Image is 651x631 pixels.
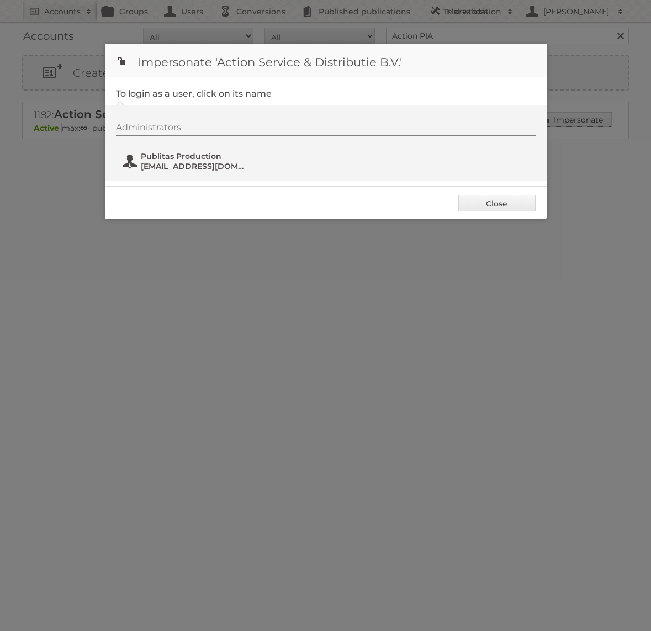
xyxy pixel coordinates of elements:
[121,150,251,172] button: Publitas Production [EMAIL_ADDRESS][DOMAIN_NAME]
[116,122,536,136] div: Administrators
[141,161,248,171] span: [EMAIL_ADDRESS][DOMAIN_NAME]
[116,88,272,99] legend: To login as a user, click on its name
[141,151,248,161] span: Publitas Production
[105,44,547,77] h1: Impersonate 'Action Service & Distributie B.V.'
[458,195,536,211] a: Close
